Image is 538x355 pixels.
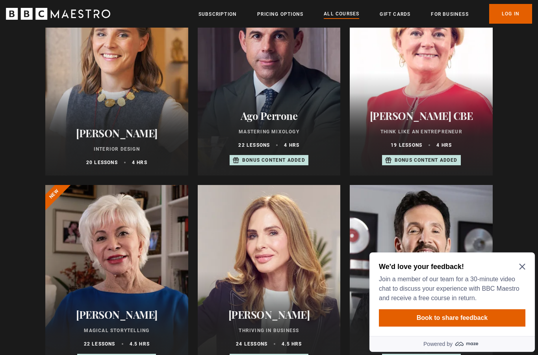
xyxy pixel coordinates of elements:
p: 22 lessons [238,142,270,149]
a: Log In [489,4,532,24]
p: Thriving in Business [207,327,331,334]
a: All Courses [324,10,359,19]
h2: We'd love your feedback! [13,13,156,22]
p: 24 lessons [236,340,267,348]
p: Think Like an Entrepreneur [359,128,483,135]
p: 19 lessons [391,142,422,149]
h2: [PERSON_NAME] [207,308,331,321]
p: Magical Storytelling [55,327,179,334]
p: Interior Design [55,146,179,153]
a: Powered by maze [3,87,169,103]
h2: Ago Perrone [207,110,331,122]
a: Pricing Options [257,10,303,18]
h2: [PERSON_NAME] [359,308,483,321]
p: 4 hrs [284,142,299,149]
button: Close Maze Prompt [153,14,159,21]
nav: Primary [199,4,532,24]
p: Bonus content added [395,157,458,164]
div: Optional study invitation [3,3,169,103]
a: For business [431,10,468,18]
svg: BBC Maestro [6,8,110,20]
p: 22 lessons [84,340,115,348]
p: Mastering Mixology [207,128,331,135]
h2: [PERSON_NAME] CBE [359,110,483,122]
p: Bonus content added [242,157,305,164]
p: 4 hrs [132,159,147,166]
a: Gift Cards [380,10,410,18]
p: 4 hrs [436,142,452,149]
p: 4.5 hrs [130,340,150,348]
p: Sing Like the Stars [359,327,483,334]
p: Join a member of our team for a 30-minute video chat to discuss your experience with BBC Maestro ... [13,25,156,54]
h2: [PERSON_NAME] [55,127,179,139]
h2: [PERSON_NAME] [55,308,179,321]
p: 4.5 hrs [282,340,302,348]
a: Subscription [199,10,237,18]
button: Book to share feedback [13,60,159,77]
p: 20 lessons [86,159,118,166]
